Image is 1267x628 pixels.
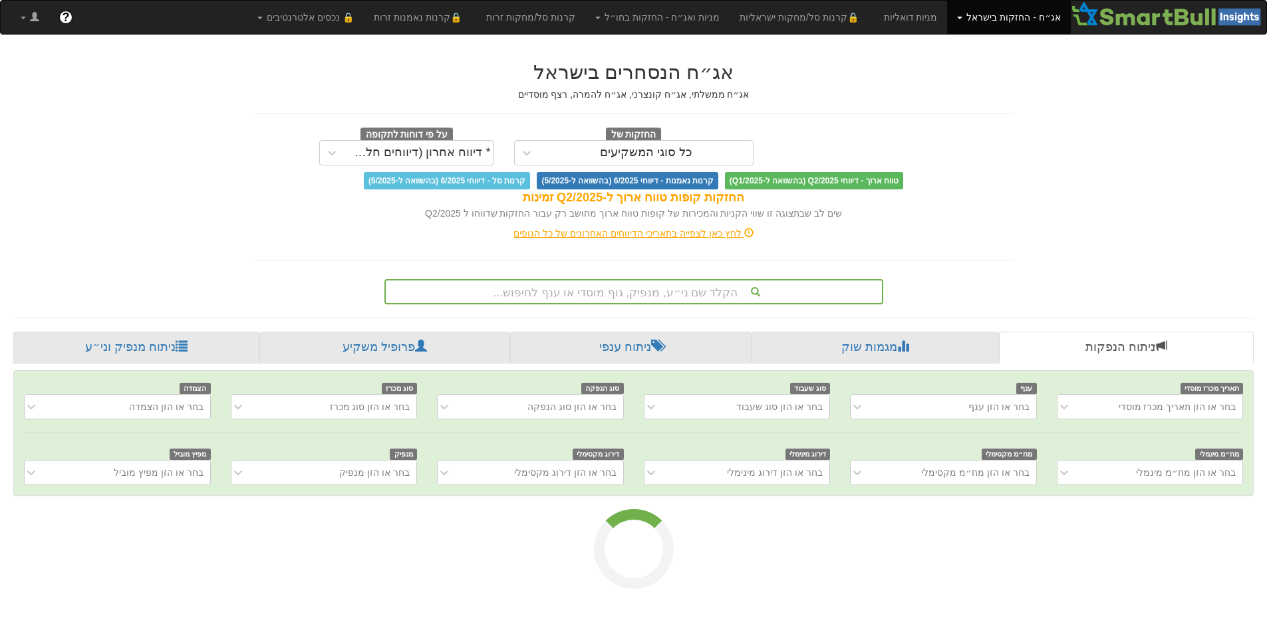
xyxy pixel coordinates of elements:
[510,332,752,364] a: ניתוח ענפי
[170,449,211,460] span: מפיץ מוביל
[476,1,585,34] a: קרנות סל/מחקות זרות
[790,383,831,394] span: סוג שעבוד
[606,128,662,142] span: החזקות של
[727,466,823,479] div: בחר או הזן דירוג מינימלי
[347,146,491,159] div: * דיווח אחרון (דיווחים חלקיים)
[13,332,259,364] a: ניתוח מנפיק וני״ע
[752,332,998,364] a: מגמות שוק
[1195,449,1243,460] span: מח״מ מינמלי
[180,383,211,394] span: הצמדה
[360,128,453,142] span: על פי דוחות לתקופה
[600,146,692,159] div: כל סוגי המשקיעים
[736,400,823,413] div: בחר או הזן סוג שעבוד
[585,1,730,34] a: מניות ואג״ח - החזקות בחו״ל
[999,332,1254,364] a: ניתוח הנפקות
[968,400,1030,413] div: בחר או הזן ענף
[573,449,624,460] span: דירוג מקסימלי
[339,466,410,479] div: בחר או הזן מנפיק
[1016,383,1037,394] span: ענף
[255,207,1013,220] div: שים לב שבתצוגה זו שווי הקניות והמכירות של קופות טווח ארוך מחושב רק עבור החזקות שדווחו ל Q2/2025
[874,1,948,34] a: מניות דואליות
[1181,383,1243,394] span: תאריך מכרז מוסדי
[1136,466,1236,479] div: בחר או הזן מח״מ מינמלי
[129,400,204,413] div: בחר או הזן הצמדה
[581,383,624,394] span: סוג הנפקה
[330,400,410,413] div: בחר או הזן סוג מכרז
[947,1,1070,34] a: אג״ח - החזקות בישראל
[386,280,882,303] div: הקלד שם ני״ע, מנפיק, גוף מוסדי או ענף לחיפוש...
[1071,1,1266,27] img: Smartbull
[730,1,873,34] a: 🔒קרנות סל/מחקות ישראליות
[390,449,417,460] span: מנפיק
[255,61,1013,83] h2: אג״ח הנסחרים בישראל
[255,90,1013,100] h5: אג״ח ממשלתי, אג״ח קונצרני, אג״ח להמרה, רצף מוסדיים
[1119,400,1236,413] div: בחר או הזן תאריך מכרז מוסדי
[514,466,617,479] div: בחר או הזן דירוג מקסימלי
[382,383,418,394] span: סוג מכרז
[982,449,1037,460] span: מח״מ מקסימלי
[921,466,1030,479] div: בחר או הזן מח״מ מקסימלי
[247,1,364,34] a: 🔒 נכסים אלטרנטיבים
[245,227,1023,240] div: לחץ כאן לצפייה בתאריכי הדיווחים האחרונים של כל הגופים
[259,332,509,364] a: פרופיל משקיע
[537,172,718,189] span: קרנות נאמנות - דיווחי 6/2025 (בהשוואה ל-5/2025)
[62,11,69,24] span: ?
[49,1,82,34] a: ?
[364,172,530,189] span: קרנות סל - דיווחי 6/2025 (בהשוואה ל-5/2025)
[527,400,617,413] div: בחר או הזן סוג הנפקה
[114,466,204,479] div: בחר או הזן מפיץ מוביל
[785,449,831,460] span: דירוג מינימלי
[725,172,903,189] span: טווח ארוך - דיווחי Q2/2025 (בהשוואה ל-Q1/2025)
[364,1,477,34] a: 🔒קרנות נאמנות זרות
[255,189,1013,207] div: החזקות קופות טווח ארוך ל-Q2/2025 זמינות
